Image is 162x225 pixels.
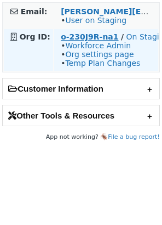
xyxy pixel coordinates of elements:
a: o-230J9R-na1 [61,32,118,41]
strong: / [121,32,124,41]
h2: Other Tools & Resources [3,105,159,126]
span: • • • [61,41,140,67]
a: File a bug report! [108,133,160,140]
strong: Org ID: [20,32,50,41]
span: • [61,16,126,25]
h2: Customer Information [3,78,159,99]
strong: Email: [21,7,48,16]
a: Temp Plan Changes [65,59,140,67]
footer: App not working? 🪳 [2,132,160,143]
a: Workforce Admin [65,41,131,50]
a: Org settings page [65,50,134,59]
a: User on Staging [65,16,126,25]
